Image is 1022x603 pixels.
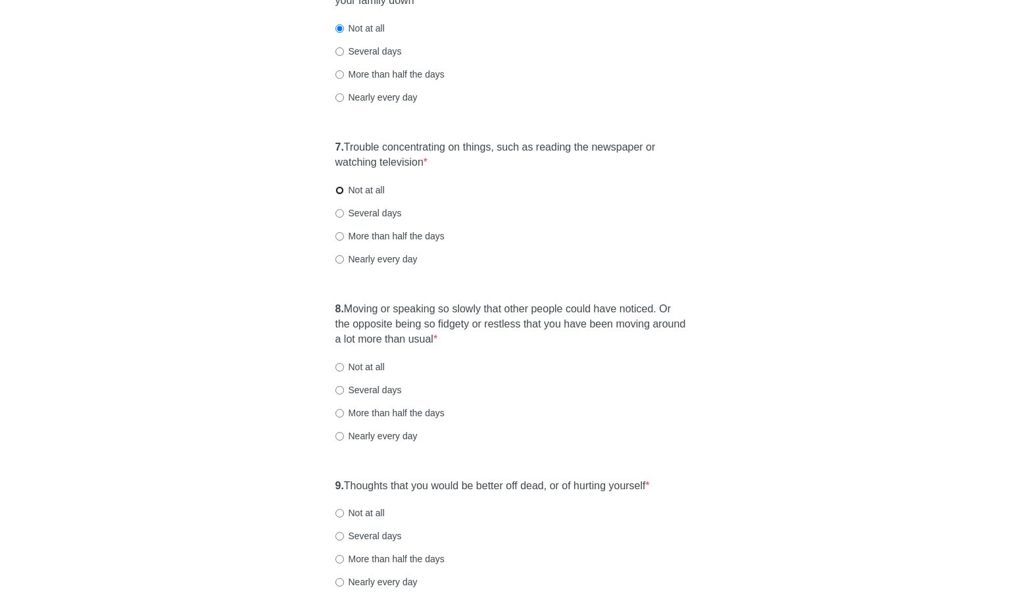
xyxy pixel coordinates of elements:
strong: 8. [335,303,344,314]
label: Nearly every day [335,429,418,443]
input: More than half the days [335,232,344,241]
label: Trouble concentrating on things, such as reading the newspaper or watching television [335,140,687,170]
input: Not at all [335,186,344,195]
input: Nearly every day [335,578,344,587]
label: Not at all [335,22,385,35]
label: Several days [335,529,402,543]
label: Nearly every day [335,253,418,266]
input: Nearly every day [335,93,344,102]
label: Nearly every day [335,575,418,589]
label: Several days [335,383,402,397]
input: Several days [335,209,344,218]
input: More than half the days [335,409,344,418]
input: More than half the days [335,70,344,79]
input: Not at all [335,509,344,518]
label: Not at all [335,183,385,197]
label: Not at all [335,360,385,374]
label: Nearly every day [335,91,418,104]
input: Several days [335,386,344,395]
input: Not at all [335,363,344,372]
strong: 9. [335,480,344,491]
input: Several days [335,532,344,541]
label: More than half the days [335,229,445,243]
input: Nearly every day [335,255,344,264]
input: Nearly every day [335,432,344,441]
label: More than half the days [335,406,445,420]
label: More than half the days [335,68,445,81]
input: Not at all [335,24,344,33]
label: Several days [335,45,402,58]
label: More than half the days [335,552,445,566]
input: Several days [335,47,344,56]
label: Moving or speaking so slowly that other people could have noticed. Or the opposite being so fidge... [335,302,687,347]
label: Not at all [335,506,385,519]
label: Several days [335,206,402,220]
input: More than half the days [335,555,344,564]
strong: 7. [335,141,344,153]
label: Thoughts that you would be better off dead, or of hurting yourself [335,479,650,494]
